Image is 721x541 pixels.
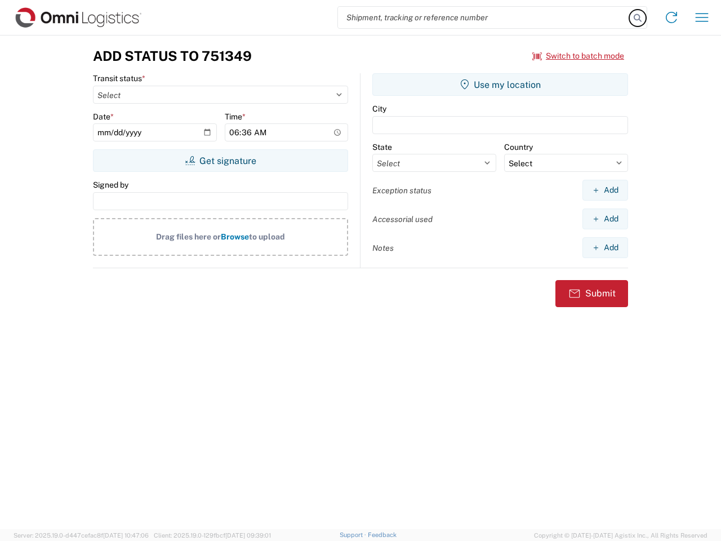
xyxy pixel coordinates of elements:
button: Use my location [372,73,628,96]
label: Signed by [93,180,128,190]
h3: Add Status to 751349 [93,48,252,64]
label: Time [225,112,246,122]
button: Get signature [93,149,348,172]
span: [DATE] 10:47:06 [103,532,149,539]
button: Add [582,237,628,258]
input: Shipment, tracking or reference number [338,7,630,28]
span: [DATE] 09:39:01 [225,532,271,539]
span: to upload [249,232,285,241]
button: Submit [555,280,628,307]
span: Drag files here or [156,232,221,241]
label: Exception status [372,185,431,196]
a: Feedback [368,531,397,538]
span: Server: 2025.19.0-d447cefac8f [14,532,149,539]
label: State [372,142,392,152]
label: Date [93,112,114,122]
label: Transit status [93,73,145,83]
a: Support [340,531,368,538]
span: Copyright © [DATE]-[DATE] Agistix Inc., All Rights Reserved [534,530,707,540]
label: Country [504,142,533,152]
label: Accessorial used [372,214,433,224]
label: City [372,104,386,114]
button: Add [582,209,628,229]
span: Browse [221,232,249,241]
button: Switch to batch mode [532,47,624,65]
span: Client: 2025.19.0-129fbcf [154,532,271,539]
label: Notes [372,243,394,253]
button: Add [582,180,628,201]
